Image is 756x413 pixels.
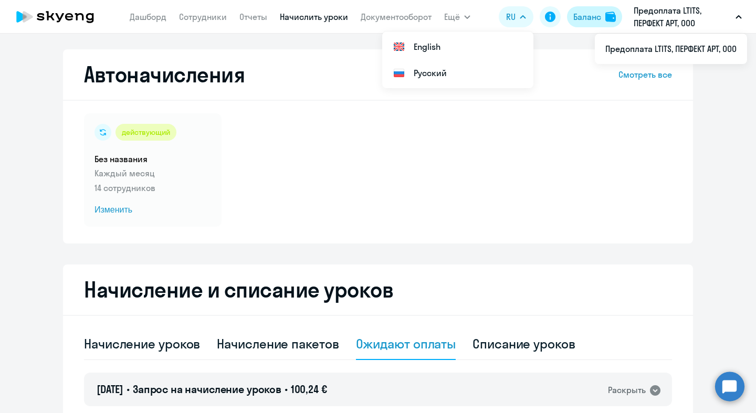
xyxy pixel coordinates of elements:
span: Изменить [94,204,211,216]
div: Начисление уроков [84,335,200,352]
p: Каждый месяц [94,167,211,179]
div: действующий [115,124,176,141]
span: • [285,383,288,396]
p: Предоплата LTITS, ПЕРФЕКТ АРТ, ООО [634,4,731,29]
img: Русский [393,67,405,79]
a: Сотрудники [179,12,227,22]
span: RU [506,10,516,23]
a: Начислить уроки [280,12,348,22]
div: Списание уроков [472,335,575,352]
button: RU [499,6,533,27]
button: Ещё [444,6,470,27]
img: English [393,40,405,53]
ul: Ещё [382,31,533,88]
span: Запрос на начисление уроков [133,383,281,396]
p: 14 сотрудников [94,182,211,194]
span: Ещё [444,10,460,23]
h2: Автоначисления [84,62,245,87]
button: Предоплата LTITS, ПЕРФЕКТ АРТ, ООО [628,4,747,29]
span: 100,24 € [291,383,327,396]
button: Балансbalance [567,6,622,27]
ul: Ещё [595,34,747,64]
div: Ожидают оплаты [356,335,456,352]
div: Баланс [573,10,601,23]
div: Раскрыть [608,384,646,397]
a: Отчеты [239,12,267,22]
a: Смотреть все [618,68,672,81]
a: Документооборот [361,12,432,22]
img: balance [605,12,616,22]
div: Начисление пакетов [217,335,339,352]
a: Дашборд [130,12,166,22]
span: [DATE] [97,383,123,396]
span: • [127,383,130,396]
h5: Без названия [94,153,211,165]
h2: Начисление и списание уроков [84,277,672,302]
